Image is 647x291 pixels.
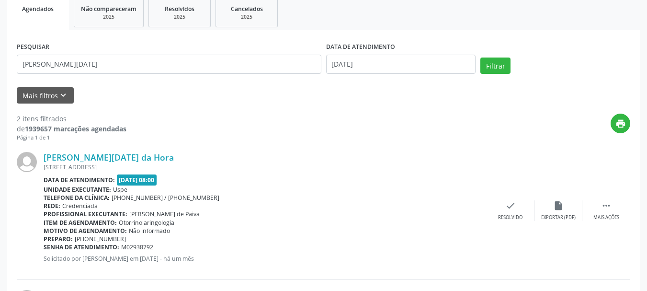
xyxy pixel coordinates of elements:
[615,118,626,129] i: print
[44,235,73,243] b: Preparo:
[58,90,68,101] i: keyboard_arrow_down
[553,200,564,211] i: insert_drive_file
[611,114,630,133] button: print
[44,243,119,251] b: Senha de atendimento:
[117,175,157,186] span: [DATE] 08:00
[541,214,576,221] div: Exportar (PDF)
[44,152,174,163] a: [PERSON_NAME][DATE] da Hora
[44,202,60,210] b: Rede:
[231,5,263,13] span: Cancelados
[44,176,115,184] b: Data de atendimento:
[121,243,153,251] span: M02938792
[326,55,476,74] input: Selecione um intervalo
[44,255,487,263] p: Solicitado por [PERSON_NAME] em [DATE] - há um mês
[17,55,321,74] input: Nome, código do beneficiário ou CPF
[44,227,127,235] b: Motivo de agendamento:
[17,114,126,124] div: 2 itens filtrados
[44,219,117,227] b: Item de agendamento:
[17,87,74,104] button: Mais filtroskeyboard_arrow_down
[326,40,395,55] label: DATA DE ATENDIMENTO
[498,214,522,221] div: Resolvido
[62,202,98,210] span: Credenciada
[601,200,612,211] i: 
[593,214,619,221] div: Mais ações
[81,5,136,13] span: Não compareceram
[44,194,110,202] b: Telefone da clínica:
[113,186,127,194] span: Uspe
[17,152,37,172] img: img
[223,13,271,21] div: 2025
[25,124,126,133] strong: 1939657 marcações agendadas
[75,235,126,243] span: [PHONE_NUMBER]
[17,134,126,142] div: Página 1 de 1
[480,58,511,74] button: Filtrar
[44,210,127,218] b: Profissional executante:
[22,5,54,13] span: Agendados
[81,13,136,21] div: 2025
[17,40,49,55] label: PESQUISAR
[44,186,111,194] b: Unidade executante:
[129,210,200,218] span: [PERSON_NAME] de Paiva
[17,124,126,134] div: de
[129,227,170,235] span: Não informado
[165,5,194,13] span: Resolvidos
[505,200,516,211] i: check
[112,194,219,202] span: [PHONE_NUMBER] / [PHONE_NUMBER]
[119,219,174,227] span: Otorrinolaringologia
[156,13,204,21] div: 2025
[44,163,487,171] div: [STREET_ADDRESS]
